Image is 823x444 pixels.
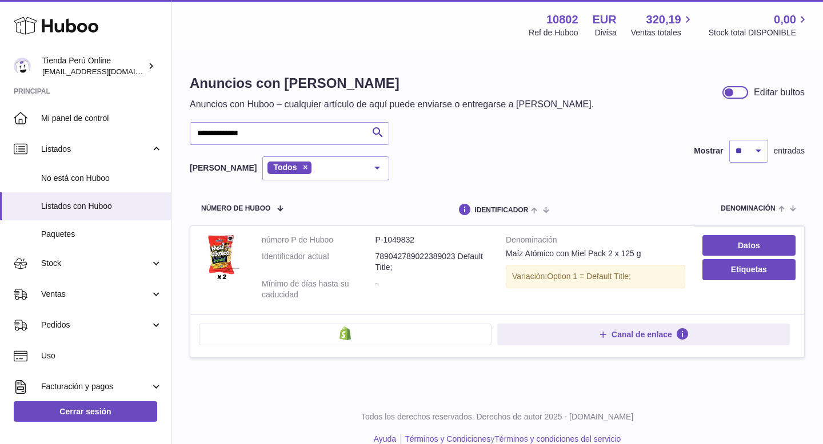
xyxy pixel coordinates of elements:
div: Tienda Perú Online [42,55,145,77]
button: Canal de enlace [497,324,790,345]
span: número de Huboo [201,205,270,212]
dd: 789042789022389023 Default Title; [375,251,489,273]
strong: 10802 [546,12,578,27]
strong: EUR [593,12,617,27]
span: Pedidos [41,320,150,330]
a: 0,00 Stock total DISPONIBLE [709,12,809,38]
a: Cerrar sesión [14,401,157,422]
span: 0,00 [774,12,796,27]
span: Stock total DISPONIBLE [709,27,809,38]
label: [PERSON_NAME] [190,163,257,173]
span: Ventas totales [631,27,694,38]
p: Anuncios con Huboo – cualquier artículo de aquí puede enviarse o entregarse a [PERSON_NAME]. [190,98,594,111]
h1: Anuncios con [PERSON_NAME] [190,74,594,92]
span: Paquetes [41,229,162,240]
div: Maíz Atómico con Miel Pack 2 x 125 g [506,248,685,259]
span: Todos [273,163,297,172]
span: No está con Huboo [41,173,162,184]
div: Ref de Huboo [529,27,578,38]
p: Todos los derechos reservados. Derechos de autor 2025 - [DOMAIN_NAME] [181,411,814,422]
div: Variación: [506,265,685,288]
dd: - [375,278,489,300]
span: Listados con Huboo [41,201,162,212]
dt: Identificador actual [262,251,375,273]
span: Listados [41,144,150,155]
span: Option 1 = Default Title; [547,272,631,281]
span: [EMAIL_ADDRESS][DOMAIN_NAME] [42,67,168,76]
img: shopify-small.png [339,326,351,340]
div: Editar bultos [754,86,805,99]
img: contacto@tiendaperuonline.com [14,58,31,75]
dd: P-1049832 [375,235,489,245]
span: Stock [41,258,150,269]
dt: número P de Huboo [262,235,375,245]
a: Términos y condiciones del servicio [494,434,621,443]
a: Datos [702,235,796,256]
span: Uso [41,350,162,361]
span: Facturación y pagos [41,381,150,392]
span: entradas [774,146,805,156]
label: Mostrar [694,146,723,156]
span: 320,19 [646,12,681,27]
a: Términos y Condiciones [405,434,490,443]
div: Divisa [595,27,617,38]
span: Canal de enlace [612,329,672,340]
span: identificador [474,207,528,214]
img: Maíz Atómico con Miel Pack 2 x 125 g [199,235,245,280]
span: Ventas [41,289,150,300]
strong: Denominación [506,235,685,248]
a: 320,19 Ventas totales [631,12,694,38]
span: denominación [721,205,775,212]
dt: Mínimo de días hasta su caducidad [262,278,375,300]
span: Mi panel de control [41,113,162,124]
button: Etiquetas [702,259,796,280]
a: Ayuda [374,434,396,443]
